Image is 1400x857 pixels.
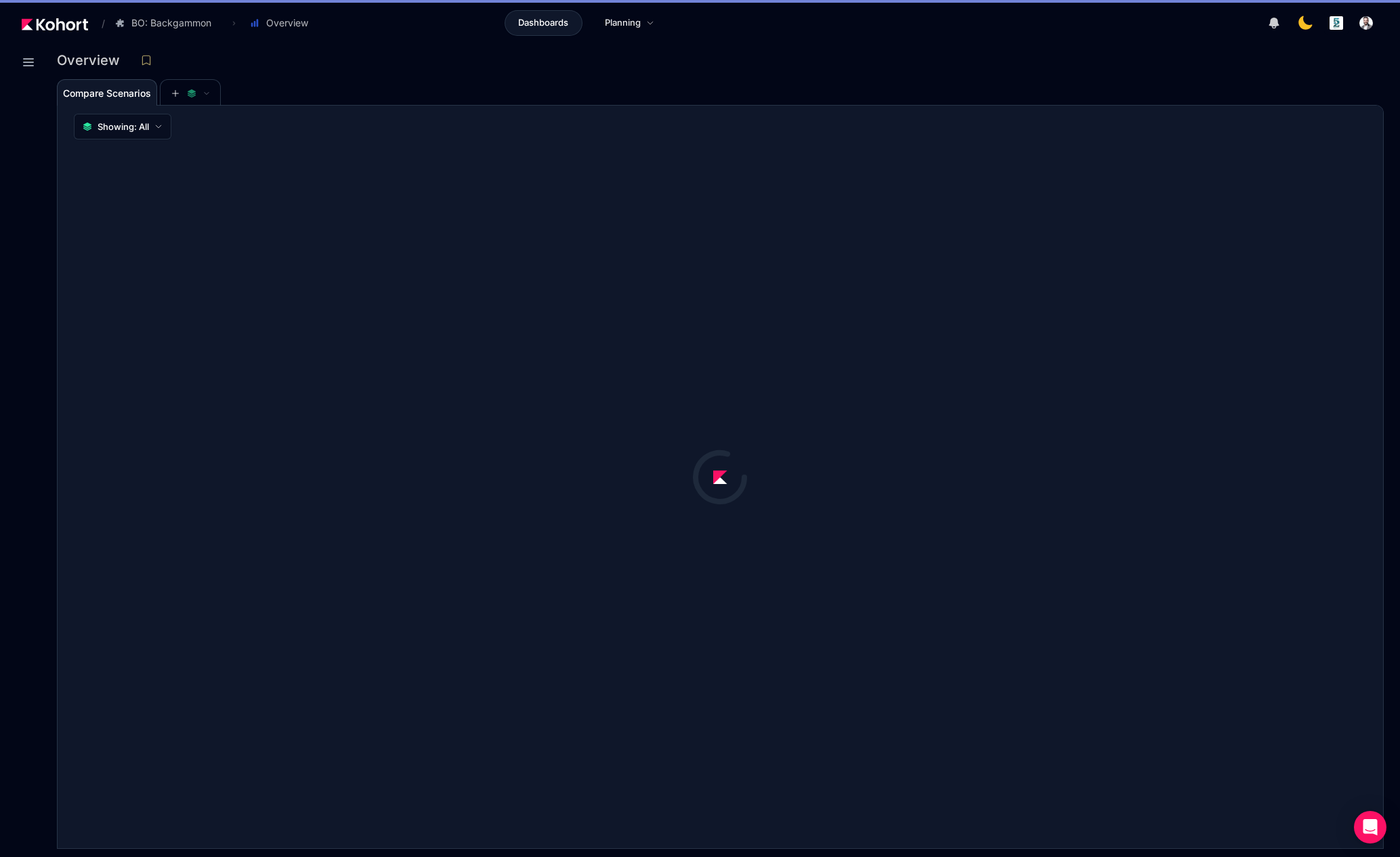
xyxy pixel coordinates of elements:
[98,120,149,133] span: Showing: All
[230,18,238,28] span: ›
[242,12,322,35] button: Overview
[505,10,582,36] a: Dashboards
[1330,16,1343,30] img: logo_logo_images_1_20240607072359498299_20240828135028712857.jpeg
[91,16,105,30] span: /
[1354,811,1386,843] div: Open Intercom Messenger
[63,89,151,98] span: Compare Scenarios
[57,53,128,67] h3: Overview
[74,114,171,139] button: Showing: All
[605,16,641,30] span: Planning
[266,16,308,30] span: Overview
[591,10,669,36] a: Planning
[518,16,568,30] span: Dashboards
[108,12,226,35] button: BO: Backgammon
[22,18,88,30] img: Kohort logo
[131,16,211,30] span: BO: Backgammon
